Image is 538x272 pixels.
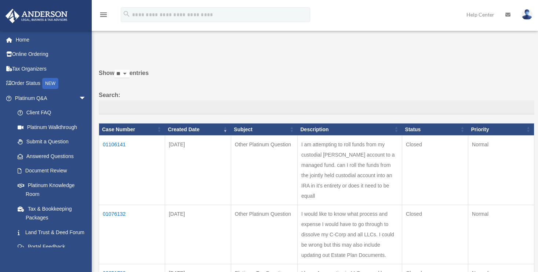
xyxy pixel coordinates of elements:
[10,120,94,135] a: Platinum Walkthrough
[10,135,94,149] a: Submit a Question
[99,10,108,19] i: menu
[10,178,94,201] a: Platinum Knowledge Room
[402,205,468,264] td: Closed
[5,61,97,76] a: Tax Organizers
[10,201,94,225] a: Tax & Bookkeeping Packages
[5,76,97,91] a: Order StatusNEW
[99,100,534,114] input: Search:
[79,91,94,106] span: arrow_drop_down
[99,90,534,114] label: Search:
[298,136,402,205] td: I am attempting to roll funds from my custodial [PERSON_NAME] account to a managed fund. can I ro...
[5,47,97,62] a: Online Ordering
[42,78,58,89] div: NEW
[123,10,131,18] i: search
[10,105,94,120] a: Client FAQ
[402,123,468,136] th: Status: activate to sort column ascending
[165,136,231,205] td: [DATE]
[521,9,532,20] img: User Pic
[10,164,94,178] a: Document Review
[298,123,402,136] th: Description: activate to sort column ascending
[99,13,108,19] a: menu
[298,205,402,264] td: I would like to know what process and expense I would have to go through to dissolve my C-Corp an...
[10,149,90,164] a: Answered Questions
[402,136,468,205] td: Closed
[10,240,94,254] a: Portal Feedback
[5,91,94,105] a: Platinum Q&Aarrow_drop_down
[231,123,297,136] th: Subject: activate to sort column ascending
[10,225,94,240] a: Land Trust & Deed Forum
[5,32,97,47] a: Home
[99,123,165,136] th: Case Number: activate to sort column ascending
[99,68,534,86] label: Show entries
[3,9,70,23] img: Anderson Advisors Platinum Portal
[231,136,297,205] td: Other Platinum Question
[165,205,231,264] td: [DATE]
[468,123,534,136] th: Priority: activate to sort column ascending
[165,123,231,136] th: Created Date: activate to sort column ascending
[99,136,165,205] td: 01106141
[231,205,297,264] td: Other Platinum Question
[468,136,534,205] td: Normal
[99,205,165,264] td: 01076132
[114,70,130,78] select: Showentries
[468,205,534,264] td: Normal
